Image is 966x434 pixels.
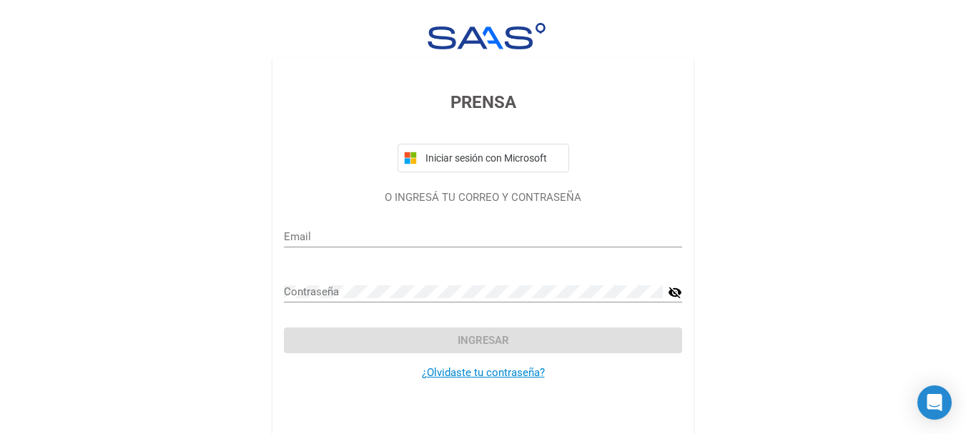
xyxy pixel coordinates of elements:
[423,152,563,164] span: Iniciar sesión con Microsoft
[917,385,952,420] div: Open Intercom Messenger
[398,144,569,172] button: Iniciar sesión con Microsoft
[284,189,682,206] p: O INGRESÁ TU CORREO Y CONTRASEÑA
[284,327,682,353] button: Ingresar
[422,366,545,379] a: ¿Olvidaste tu contraseña?
[668,284,682,301] mat-icon: visibility_off
[284,89,682,115] h3: PRENSA
[458,334,509,347] span: Ingresar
